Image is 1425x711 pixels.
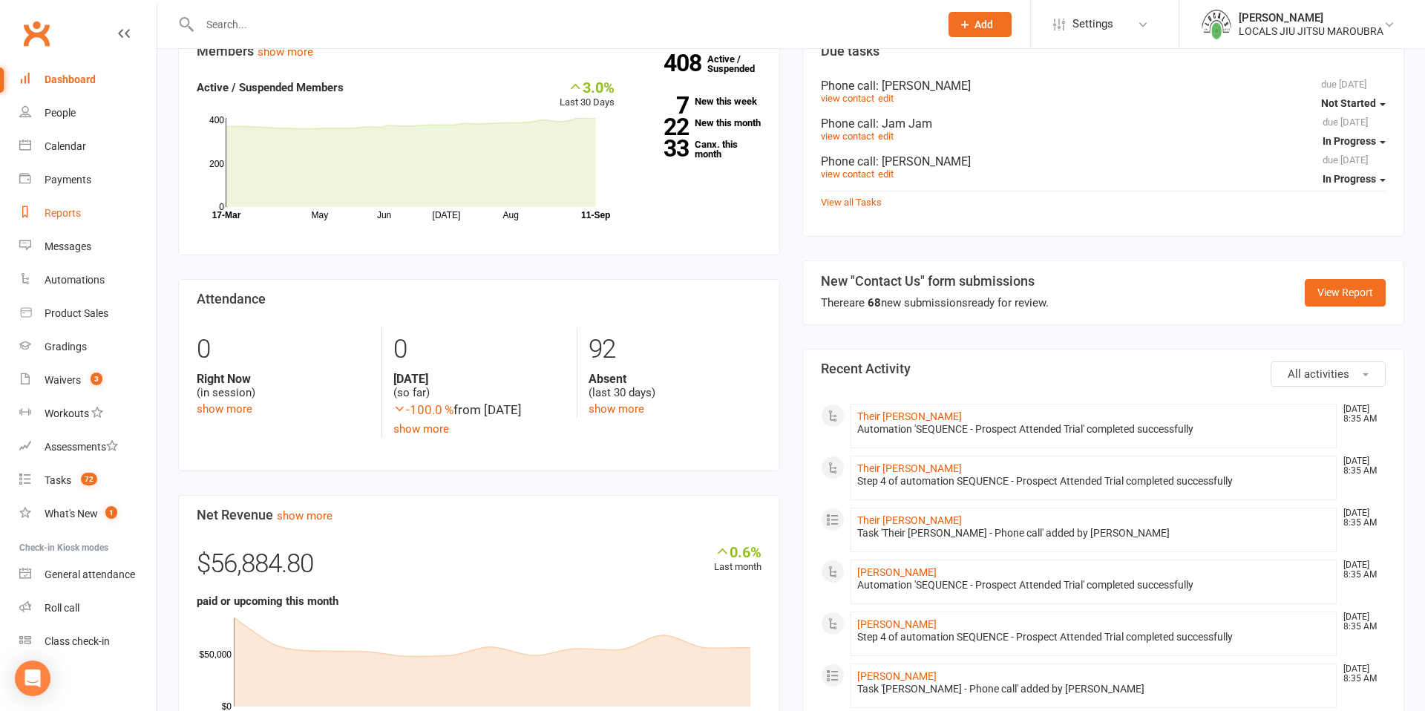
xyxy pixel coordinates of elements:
h3: Members [197,44,761,59]
strong: 408 [664,52,707,74]
h3: Attendance [197,292,761,307]
a: 7New this week [637,96,761,106]
h3: Due tasks [821,44,1386,59]
span: All activities [1288,367,1349,381]
a: View Report [1305,279,1386,306]
a: Automations [19,263,157,297]
div: 92 [589,327,761,372]
div: (in session) [197,372,370,400]
div: LOCALS JIU JITSU MAROUBRA [1239,24,1383,38]
span: Add [974,19,993,30]
div: [PERSON_NAME] [1239,11,1383,24]
span: : [PERSON_NAME] [876,154,971,168]
div: General attendance [45,569,135,580]
div: Step 4 of automation SEQUENCE - Prospect Attended Trial completed successfully [857,475,1330,488]
a: [PERSON_NAME] [857,618,937,630]
button: All activities [1271,361,1386,387]
a: Waivers 3 [19,364,157,397]
a: Tasks 72 [19,464,157,497]
div: Last month [714,543,761,575]
a: Payments [19,163,157,197]
a: Messages [19,230,157,263]
a: Clubworx [18,15,55,52]
div: Phone call [821,117,1386,131]
a: edit [878,93,894,104]
a: Workouts [19,397,157,430]
button: Add [949,12,1012,37]
div: Automation 'SEQUENCE - Prospect Attended Trial' completed successfully [857,423,1330,436]
a: Their [PERSON_NAME] [857,514,962,526]
div: Assessments [45,441,118,453]
div: Workouts [45,407,89,419]
span: Not Started [1321,97,1376,109]
div: Reports [45,207,81,219]
h3: New "Contact Us" form submissions [821,274,1049,289]
a: Reports [19,197,157,230]
input: Search... [195,14,929,35]
a: Gradings [19,330,157,364]
strong: Active / Suspended Members [197,81,344,94]
button: Not Started [1321,90,1386,117]
span: 1 [105,506,117,519]
time: [DATE] 8:35 AM [1336,664,1385,684]
strong: [DATE] [393,372,566,386]
a: view contact [821,93,874,104]
a: Assessments [19,430,157,464]
time: [DATE] 8:35 AM [1336,560,1385,580]
div: Automation 'SEQUENCE - Prospect Attended Trial' completed successfully [857,579,1330,592]
div: Step 4 of automation SEQUENCE - Prospect Attended Trial completed successfully [857,631,1330,643]
div: Open Intercom Messenger [15,661,50,696]
a: People [19,96,157,130]
div: 0 [393,327,566,372]
div: Messages [45,240,91,252]
a: [PERSON_NAME] [857,670,937,682]
button: In Progress [1323,166,1386,192]
div: $56,884.80 [197,543,761,592]
a: Their [PERSON_NAME] [857,462,962,474]
a: edit [878,168,894,180]
div: Gradings [45,341,87,353]
strong: 68 [868,296,881,309]
a: show more [589,402,644,416]
span: 72 [81,473,97,485]
a: view contact [821,168,874,180]
a: Class kiosk mode [19,625,157,658]
a: show more [197,402,252,416]
div: Payments [45,174,91,186]
div: Task 'Their [PERSON_NAME] - Phone call' added by [PERSON_NAME] [857,527,1330,540]
a: Dashboard [19,63,157,96]
a: 33Canx. this month [637,140,761,159]
div: Dashboard [45,73,96,85]
strong: Absent [589,372,761,386]
strong: 22 [637,116,689,138]
a: Product Sales [19,297,157,330]
span: : Jam Jam [876,117,932,131]
div: There are new submissions ready for review. [821,294,1049,312]
div: Task '[PERSON_NAME] - Phone call' added by [PERSON_NAME] [857,683,1330,695]
a: View all Tasks [821,197,882,208]
span: In Progress [1323,135,1376,147]
div: Last 30 Days [560,79,615,111]
strong: 7 [637,94,689,117]
div: (last 30 days) [589,372,761,400]
a: show more [393,422,449,436]
div: (so far) [393,372,566,400]
button: In Progress [1323,128,1386,154]
div: Class check-in [45,635,110,647]
div: 0.6% [714,543,761,560]
div: People [45,107,76,119]
div: Waivers [45,374,81,386]
div: 0 [197,327,370,372]
time: [DATE] 8:35 AM [1336,456,1385,476]
a: edit [878,131,894,142]
a: Their [PERSON_NAME] [857,410,962,422]
span: 3 [91,373,102,385]
div: Automations [45,274,105,286]
a: Roll call [19,592,157,625]
a: [PERSON_NAME] [857,566,937,578]
a: show more [277,509,332,522]
time: [DATE] 8:35 AM [1336,404,1385,424]
a: What's New1 [19,497,157,531]
a: 22New this month [637,118,761,128]
div: Tasks [45,474,71,486]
